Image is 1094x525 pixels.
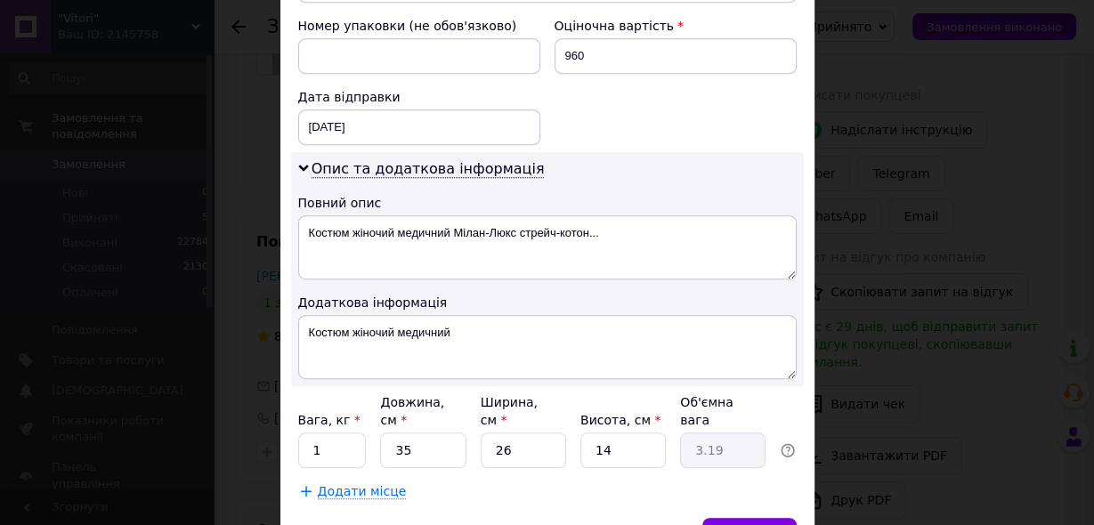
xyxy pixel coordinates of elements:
[298,194,797,212] div: Повний опис
[298,294,797,311] div: Додаткова інформація
[298,413,361,427] label: Вага, кг
[555,17,797,35] div: Оціночна вартість
[380,395,444,427] label: Довжина, см
[298,315,797,379] textarea: Костюм жіночий медичний
[298,215,797,279] textarea: Костюм жіночий медичний Мілан-Люкс стрейч-котон...
[318,484,407,499] span: Додати місце
[481,395,538,427] label: Ширина, см
[298,17,540,35] div: Номер упаковки (не обов'язково)
[298,88,540,106] div: Дата відправки
[680,393,766,429] div: Об'ємна вага
[580,413,660,427] label: Висота, см
[312,160,545,178] span: Опис та додаткова інформація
